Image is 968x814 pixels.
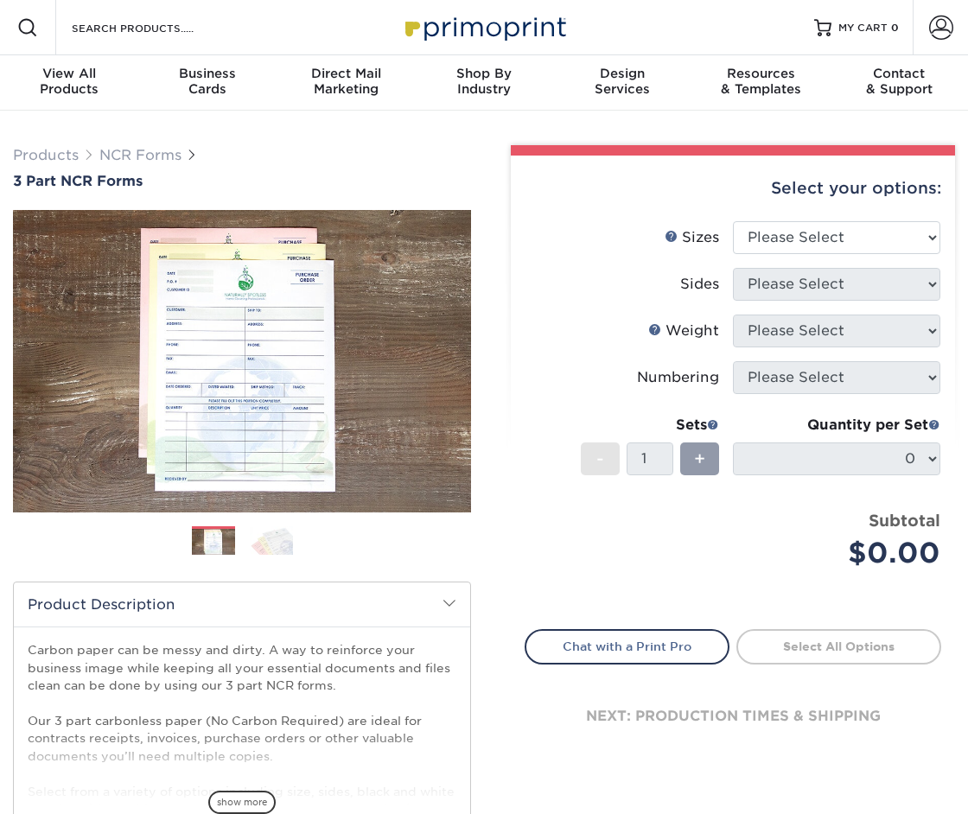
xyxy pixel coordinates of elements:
[70,17,239,38] input: SEARCH PRODUCTS.....
[277,55,415,111] a: Direct MailMarketing
[138,66,277,97] div: Cards
[525,665,941,768] div: next: production times & shipping
[691,66,830,81] span: Resources
[680,274,719,295] div: Sides
[13,173,143,189] span: 3 Part NCR Forms
[277,66,415,81] span: Direct Mail
[746,532,940,574] div: $0.00
[13,173,471,189] a: 3 Part NCR Forms
[99,147,181,163] a: NCR Forms
[525,629,729,664] a: Chat with a Print Pro
[665,227,719,248] div: Sizes
[691,55,830,111] a: Resources& Templates
[637,367,719,388] div: Numbering
[14,582,470,626] h2: Product Description
[736,629,941,664] a: Select All Options
[415,66,553,81] span: Shop By
[694,446,705,472] span: +
[648,321,719,341] div: Weight
[830,66,968,81] span: Contact
[596,446,604,472] span: -
[869,511,940,530] strong: Subtotal
[891,22,899,34] span: 0
[398,9,570,46] img: Primoprint
[415,55,553,111] a: Shop ByIndustry
[581,415,719,436] div: Sets
[525,156,941,221] div: Select your options:
[553,66,691,97] div: Services
[553,66,691,81] span: Design
[13,203,471,520] img: 3 Part NCR Forms 01
[138,66,277,81] span: Business
[733,415,940,436] div: Quantity per Set
[250,525,293,556] img: NCR Forms 02
[192,527,235,557] img: NCR Forms 01
[553,55,691,111] a: DesignServices
[691,66,830,97] div: & Templates
[208,791,276,814] span: show more
[415,66,553,97] div: Industry
[830,55,968,111] a: Contact& Support
[830,66,968,97] div: & Support
[138,55,277,111] a: BusinessCards
[277,66,415,97] div: Marketing
[13,147,79,163] a: Products
[838,21,888,35] span: MY CART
